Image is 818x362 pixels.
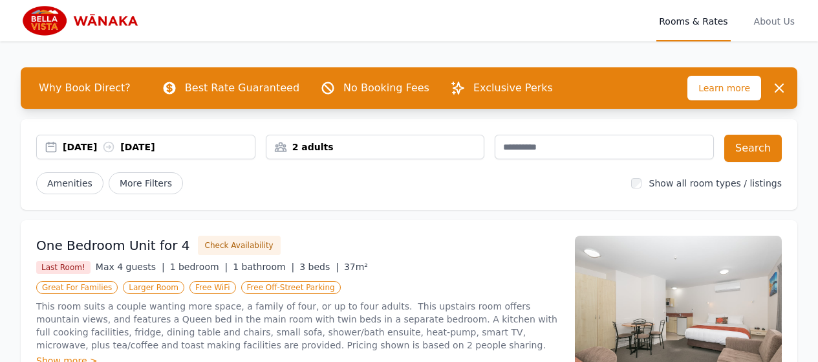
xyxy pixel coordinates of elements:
span: Larger Room [123,281,184,294]
span: Free Off-Street Parking [241,281,341,294]
span: Why Book Direct? [28,75,141,101]
p: This room suits a couple wanting more space, a family of four, or up to four adults. This upstair... [36,300,559,352]
span: Great For Families [36,281,118,294]
p: Best Rate Guaranteed [185,80,299,96]
span: 1 bedroom | [170,262,228,272]
span: Max 4 guests | [96,262,165,272]
label: Show all room types / listings [649,178,782,188]
button: Check Availability [198,236,281,255]
span: More Filters [109,172,183,194]
span: Last Room! [36,261,91,274]
span: 37m² [344,262,368,272]
button: Amenities [36,172,103,194]
div: 2 adults [266,141,484,153]
span: 1 bathroom | [233,262,294,272]
span: Free WiFi [189,281,236,294]
p: No Booking Fees [343,80,429,96]
p: Exclusive Perks [473,80,553,96]
img: Bella Vista Wanaka [21,5,145,36]
span: 3 beds | [299,262,339,272]
span: Learn more [687,76,761,100]
h3: One Bedroom Unit for 4 [36,236,190,255]
div: [DATE] [DATE] [63,141,255,153]
button: Search [724,135,782,162]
